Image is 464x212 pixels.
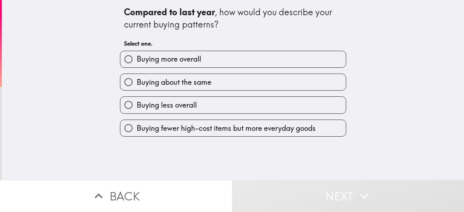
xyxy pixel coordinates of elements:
[124,7,215,17] b: Compared to last year
[124,6,342,30] div: , how would you describe your current buying patterns?
[120,51,346,67] button: Buying more overall
[137,100,197,110] span: Buying less overall
[137,54,201,64] span: Buying more overall
[124,40,342,47] h6: Select one.
[137,123,316,133] span: Buying fewer high-cost items but more everyday goods
[120,97,346,113] button: Buying less overall
[120,120,346,136] button: Buying fewer high-cost items but more everyday goods
[120,74,346,90] button: Buying about the same
[232,180,464,212] button: Next
[137,77,211,87] span: Buying about the same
